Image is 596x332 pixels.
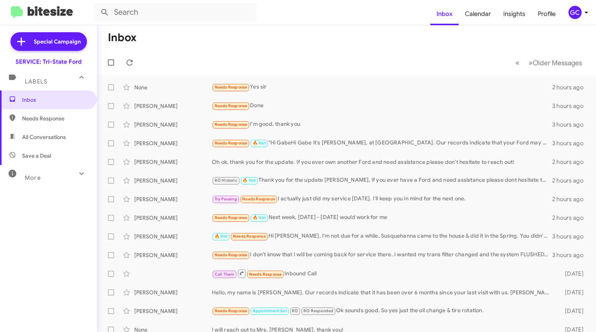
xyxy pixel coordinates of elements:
div: 2 hours ago [552,195,590,203]
div: SERVICE: Tri-State Ford [16,58,81,66]
div: [PERSON_NAME] [134,102,212,110]
div: I'm good, thank you [212,120,552,129]
span: Needs Response [215,252,248,257]
span: Older Messages [533,59,582,67]
div: Oh ok, thank you for the update. If you ever own another Ford and need assistance please don't he... [212,158,552,166]
div: 2 hours ago [552,83,590,91]
span: RO Responded [303,308,333,313]
div: [PERSON_NAME] [134,195,212,203]
span: Save a Deal [22,152,51,160]
span: Inbox [22,96,88,104]
div: 3 hours ago [552,233,590,240]
a: Inbox [430,3,459,25]
button: GC [562,6,587,19]
span: RO Historic [215,178,237,183]
div: I actually just did my service [DATE]. I'll keep you in mind for the next one. [212,195,552,203]
div: 2 hours ago [552,177,590,184]
div: 3 hours ago [552,251,590,259]
div: GC [568,6,582,19]
div: 3 hours ago [552,121,590,129]
div: [PERSON_NAME] [134,121,212,129]
div: Hello, my name is [PERSON_NAME]. Our records indicate that it has been over 6 months since your l... [212,289,555,296]
span: Needs Response [215,215,248,220]
h1: Inbox [108,31,137,44]
a: Profile [532,3,562,25]
div: 3 hours ago [552,102,590,110]
span: Needs Response [242,196,275,202]
div: [DATE] [555,270,590,278]
div: [DATE] [555,307,590,315]
div: [PERSON_NAME] [134,214,212,222]
div: [PERSON_NAME] [134,289,212,296]
span: Appointment Set [253,308,287,313]
a: Calendar [459,3,497,25]
span: More [25,174,41,181]
div: "Hi GabeHi Gabe it's [PERSON_NAME], at [GEOGRAPHIC_DATA]. Our records indicate that your Ford may... [212,139,552,148]
div: Thank you for the update [PERSON_NAME], if you ever have a Ford and need assistance please dont h... [212,176,552,185]
span: » [528,58,533,68]
div: Hi [PERSON_NAME], I'm not due for a while. Susquehanna came to the house & did it in the Spring. ... [212,232,552,241]
span: 🔥 Hot [243,178,256,183]
span: Needs Response [215,308,248,313]
span: RO [292,308,298,313]
span: All Conversations [22,133,66,141]
div: [DATE] [555,289,590,296]
button: Previous [511,55,524,71]
span: Try Pausing [215,196,237,202]
div: 2 hours ago [552,214,590,222]
div: None [134,83,212,91]
a: Special Campaign [10,32,87,51]
span: Needs Response [233,234,266,239]
div: [PERSON_NAME] [134,158,212,166]
span: Needs Response [215,141,248,146]
div: 3 hours ago [552,139,590,147]
input: Search [94,3,257,22]
div: [PERSON_NAME] [134,233,212,240]
span: « [515,58,520,68]
span: 🔥 Hot [253,215,266,220]
div: Done [212,101,552,110]
div: I don't know that I will be coming back for service there. I wanted my trans filter changed and t... [212,250,552,259]
span: Needs Response [215,85,248,90]
div: [PERSON_NAME] [134,307,212,315]
span: Needs Response [215,103,248,108]
div: Ok sounds good. So yes just the oil change & tire rotation. [212,306,555,315]
div: [PERSON_NAME] [134,177,212,184]
span: Needs Response [215,122,248,127]
a: Insights [497,3,532,25]
div: Yes sir [212,83,552,92]
div: Next week, [DATE] - [DATE] would work for me [212,213,552,222]
div: 2 hours ago [552,158,590,166]
span: Call Them [215,272,235,277]
div: [PERSON_NAME] [134,251,212,259]
span: 🔥 Hot [253,141,266,146]
nav: Page navigation example [511,55,587,71]
span: 🔥 Hot [215,234,228,239]
button: Next [524,55,587,71]
div: [PERSON_NAME] [134,139,212,147]
span: Special Campaign [34,38,81,45]
div: Inbound Call [212,269,555,278]
span: Needs Response [22,115,88,122]
span: Labels [25,78,47,85]
span: Needs Response [249,272,282,277]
